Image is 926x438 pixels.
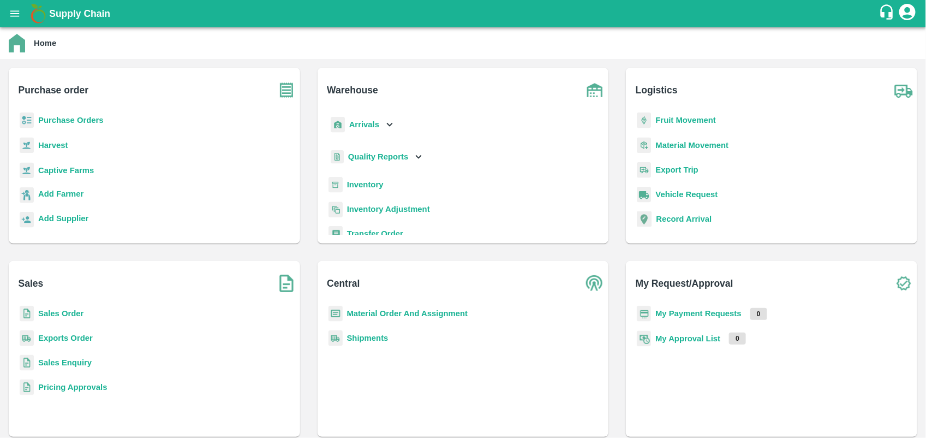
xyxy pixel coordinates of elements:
b: Purchase order [19,82,88,98]
img: whArrival [331,117,345,133]
b: Home [34,39,56,48]
b: Central [327,276,360,291]
img: sales [20,306,34,322]
img: centralMaterial [328,306,343,322]
b: Logistics [636,82,678,98]
a: Material Order And Assignment [347,309,468,318]
img: harvest [20,162,34,179]
a: Sales Enquiry [38,358,92,367]
a: Record Arrival [656,215,712,223]
a: Inventory [347,180,384,189]
img: approval [637,330,651,347]
img: home [9,34,25,52]
b: Add Farmer [38,190,83,198]
img: fruit [637,113,651,128]
img: shipments [328,330,343,346]
img: purchase [273,76,300,104]
img: recordArrival [637,211,652,227]
b: Quality Reports [348,152,409,161]
a: Fruit Movement [655,116,716,125]
b: Supply Chain [49,8,110,19]
img: reciept [20,113,34,128]
a: Vehicle Request [655,190,718,199]
a: Export Trip [655,165,698,174]
b: Add Supplier [38,214,88,223]
a: Add Supplier [38,212,88,227]
img: warehouse [581,76,608,104]
img: farmer [20,187,34,203]
div: customer-support [879,4,898,23]
a: Material Movement [655,141,728,150]
img: whInventory [328,177,343,193]
b: Sales [19,276,44,291]
img: logo [27,3,49,25]
div: Quality Reports [328,146,425,168]
button: open drawer [2,1,27,26]
a: My Approval List [655,334,720,343]
img: delivery [637,162,651,178]
p: 0 [750,308,767,320]
img: inventory [328,202,343,217]
a: Purchase Orders [38,116,104,125]
img: material [637,137,651,153]
a: Sales Order [38,309,83,318]
img: sales [20,380,34,395]
a: Add Farmer [38,188,83,203]
b: Warehouse [327,82,378,98]
a: Pricing Approvals [38,383,107,392]
div: account of current user [898,2,917,25]
div: Arrivals [328,113,396,137]
img: truck [890,76,917,104]
img: shipments [20,330,34,346]
b: My Request/Approval [636,276,733,291]
a: My Payment Requests [655,309,742,318]
a: Inventory Adjustment [347,205,430,214]
img: soSales [273,270,300,297]
img: central [581,270,608,297]
img: payment [637,306,651,322]
a: Captive Farms [38,166,94,175]
img: check [890,270,917,297]
img: harvest [20,137,34,153]
a: Supply Chain [49,6,879,21]
img: qualityReport [331,150,344,164]
img: supplier [20,212,34,228]
a: Exports Order [38,334,93,342]
img: whTransfer [328,226,343,242]
p: 0 [729,333,746,345]
b: Arrivals [349,120,379,129]
a: Harvest [38,141,68,150]
a: Transfer Order [347,229,403,238]
img: sales [20,355,34,371]
a: Shipments [347,334,389,342]
img: vehicle [637,187,651,203]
